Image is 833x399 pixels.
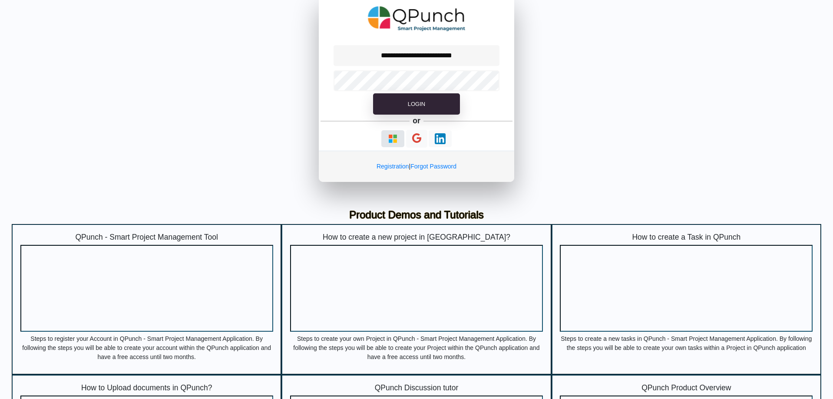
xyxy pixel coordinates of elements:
img: Loading... [435,133,446,144]
img: QPunch [368,3,466,34]
h5: How to Upload documents in QPunch? [20,383,273,392]
span: Login [408,101,425,107]
button: Continue With Google [406,130,427,148]
h5: How to create a new project in [GEOGRAPHIC_DATA]? [290,233,543,242]
h5: QPunch - Smart Project Management Tool [20,233,273,242]
h5: How to create a Task in QPunch [560,233,813,242]
h3: Product Demos and Tutorials [18,209,815,221]
p: Steps to create a new tasks in QPunch - Smart Project Management Application. By following the st... [560,334,813,360]
h5: QPunch Discussion tutor [290,383,543,392]
img: Loading... [387,133,398,144]
div: | [319,151,514,182]
p: Steps to create your own Project in QPunch - Smart Project Management Application. By following t... [290,334,543,360]
button: Login [373,93,460,115]
p: Steps to register your Account in QPunch - Smart Project Management Application. By following the... [20,334,273,360]
button: Continue With LinkedIn [429,130,452,147]
h5: QPunch Product Overview [560,383,813,392]
a: Registration [377,163,409,170]
a: Forgot Password [410,163,456,170]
